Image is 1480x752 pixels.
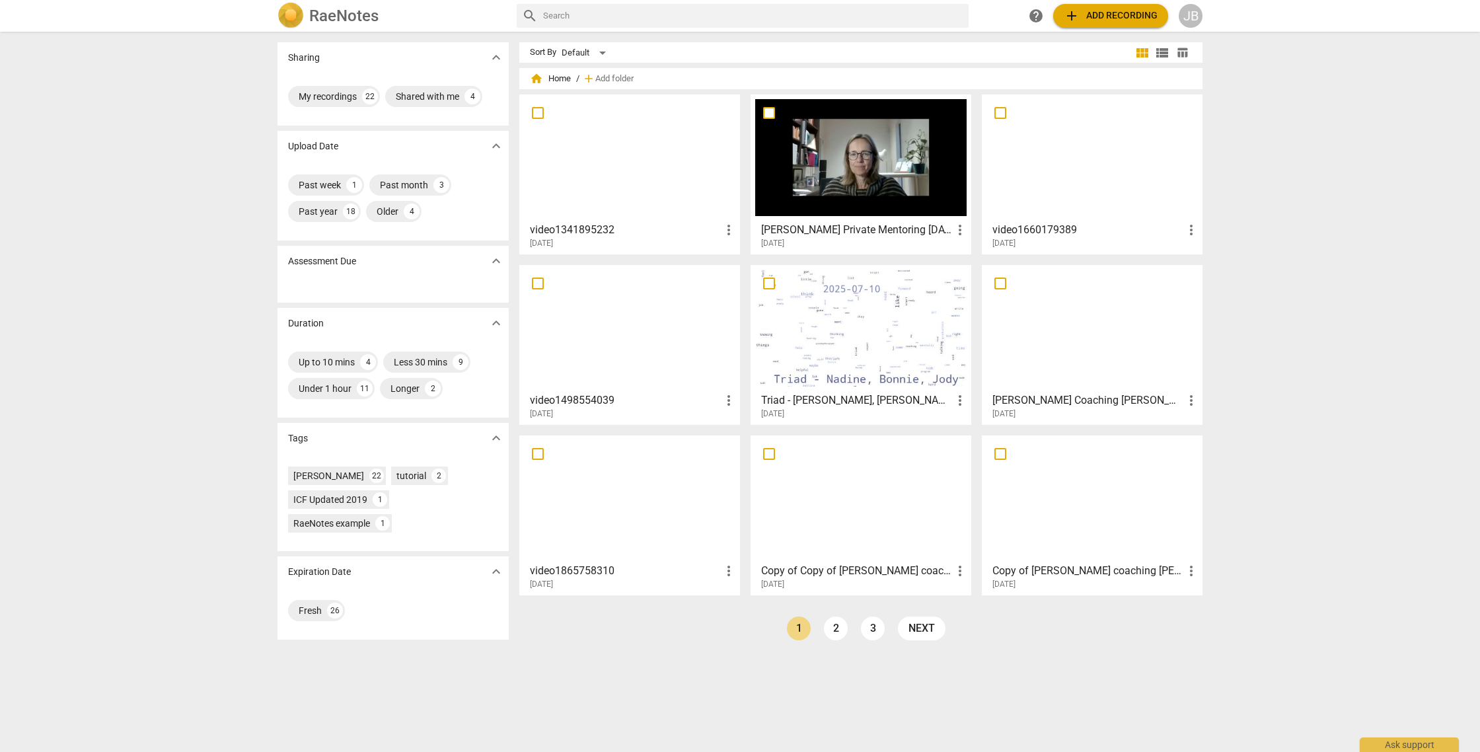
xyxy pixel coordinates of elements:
h3: Jody Coaching Andrea [992,393,1183,408]
h3: Copy of Jody coaching Tatiana [992,563,1183,579]
button: Show more [486,251,506,271]
span: view_list [1154,45,1170,61]
span: add [582,72,595,85]
div: 26 [327,603,343,619]
div: 3 [433,177,449,193]
div: 11 [357,381,373,396]
p: Sharing [288,51,320,65]
div: Fresh [299,604,322,617]
div: 4 [464,89,480,104]
div: Less 30 mins [394,356,447,369]
span: table_chart [1176,46,1189,59]
span: more_vert [1183,563,1199,579]
span: [DATE] [761,408,784,420]
span: Add recording [1064,8,1158,24]
span: more_vert [721,563,737,579]
button: Table view [1172,43,1192,63]
span: home [530,72,543,85]
p: Tags [288,432,308,445]
span: / [576,74,579,84]
div: ICF Updated 2019 [293,493,367,506]
span: [DATE] [530,238,553,249]
span: expand_more [488,138,504,154]
button: Show more [486,136,506,156]
span: search [522,8,538,24]
div: Ask support [1360,737,1459,752]
span: Home [530,72,571,85]
button: JB [1179,4,1202,28]
h3: Jody Private Mentoring Aug 18 2025 [761,222,952,238]
h3: video1341895232 [530,222,721,238]
span: [DATE] [992,408,1016,420]
a: Page 2 [824,617,848,640]
input: Search [543,5,963,26]
span: expand_more [488,564,504,580]
a: [PERSON_NAME] Private Mentoring [DATE][DATE] [755,99,967,248]
div: 9 [453,354,468,370]
div: 4 [404,204,420,219]
p: Expiration Date [288,565,351,579]
span: more_vert [952,222,968,238]
button: Show more [486,313,506,333]
a: Page 3 [861,617,885,640]
span: expand_more [488,430,504,446]
p: Duration [288,317,324,330]
p: Assessment Due [288,254,356,268]
span: [DATE] [992,238,1016,249]
div: 4 [360,354,376,370]
span: [DATE] [761,238,784,249]
a: Triad - [PERSON_NAME], [PERSON_NAME], [PERSON_NAME][DATE] [755,270,967,419]
div: 18 [343,204,359,219]
button: Show more [486,428,506,448]
div: 1 [346,177,362,193]
div: RaeNotes example [293,517,370,530]
div: Past month [380,178,428,192]
a: video1341895232[DATE] [524,99,735,248]
a: video1865758310[DATE] [524,440,735,589]
h3: video1498554039 [530,393,721,408]
div: 2 [425,381,441,396]
div: Shared with me [396,90,459,103]
button: Show more [486,48,506,67]
span: add [1064,8,1080,24]
span: expand_more [488,315,504,331]
div: Default [562,42,610,63]
button: Tile view [1132,43,1152,63]
img: Logo [277,3,304,29]
button: Show more [486,562,506,582]
span: [DATE] [761,579,784,590]
span: more_vert [952,393,968,408]
span: more_vert [721,393,737,408]
div: [PERSON_NAME] [293,469,364,482]
a: Copy of Copy of [PERSON_NAME] coaching [PERSON_NAME][DATE] [755,440,967,589]
a: video1498554039[DATE] [524,270,735,419]
a: [PERSON_NAME] Coaching [PERSON_NAME][DATE] [986,270,1198,419]
a: Copy of [PERSON_NAME] coaching [PERSON_NAME][DATE] [986,440,1198,589]
span: [DATE] [530,579,553,590]
h3: video1865758310 [530,563,721,579]
div: Under 1 hour [299,382,351,395]
span: more_vert [952,563,968,579]
div: 1 [375,516,390,531]
a: video1660179389[DATE] [986,99,1198,248]
span: [DATE] [992,579,1016,590]
div: 2 [431,469,446,483]
div: My recordings [299,90,357,103]
span: view_module [1134,45,1150,61]
a: LogoRaeNotes [277,3,506,29]
div: Sort By [530,48,556,57]
div: 22 [362,89,378,104]
span: help [1028,8,1044,24]
span: Add folder [595,74,634,84]
div: Up to 10 mins [299,356,355,369]
h3: video1660179389 [992,222,1183,238]
span: more_vert [1183,393,1199,408]
div: Longer [390,382,420,395]
a: next [898,617,945,640]
div: Past year [299,205,338,218]
a: Page 1 is your current page [787,617,811,640]
span: expand_more [488,253,504,269]
span: expand_more [488,50,504,65]
button: Upload [1053,4,1168,28]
